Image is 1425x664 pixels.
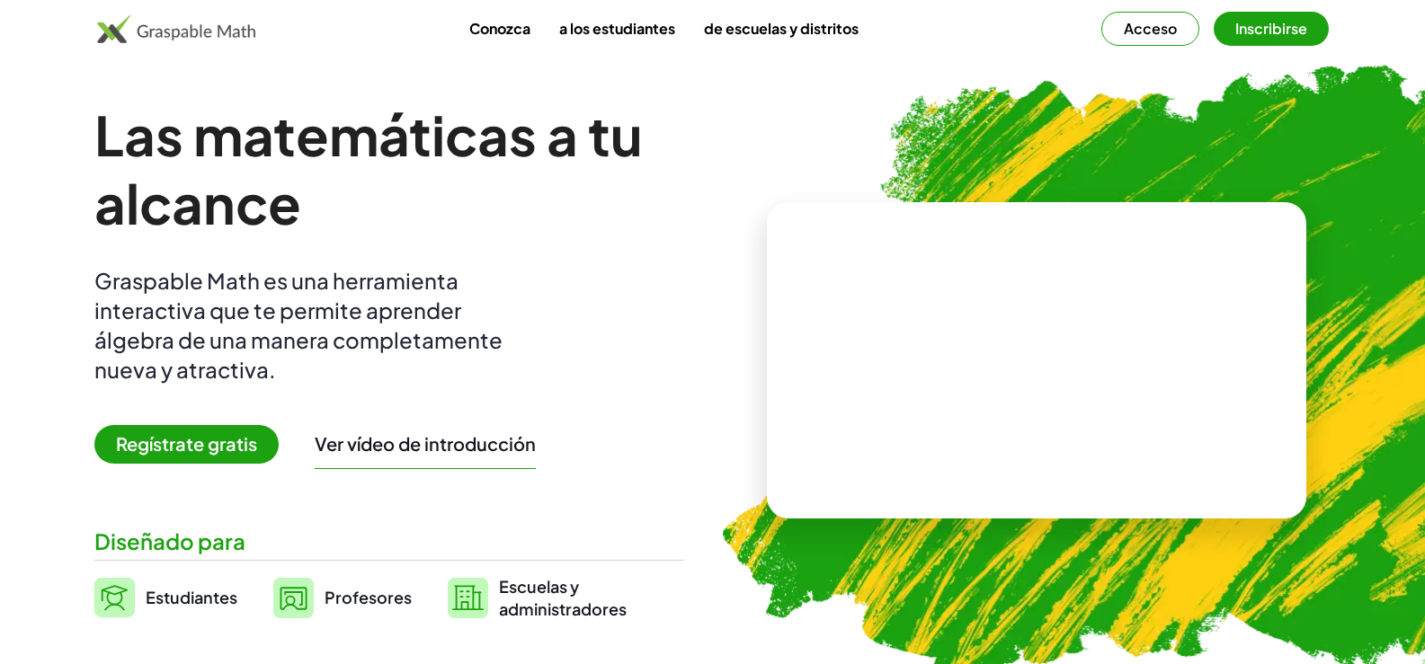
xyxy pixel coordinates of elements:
[455,12,545,45] a: Conozca
[94,101,643,236] font: Las matemáticas a tu alcance
[469,19,530,38] font: Conozca
[690,12,873,45] a: de escuelas y distritos
[94,527,245,554] font: Diseñado para
[94,575,237,620] a: Estudiantes
[315,432,536,455] font: Ver vídeo de introducción
[902,293,1171,428] video: ¿Qué es esto? Es notación matemática dinámica. Esta notación desempeña un papel fundamental en có...
[1101,12,1199,46] button: Acceso
[146,587,237,607] font: Estudiantes
[325,587,412,607] font: Profesores
[94,267,503,383] font: Graspable Math es una herramienta interactiva que te permite aprender álgebra de una manera compl...
[94,578,135,617] img: svg%3e
[499,576,579,597] font: Escuelas y
[704,19,859,38] font: de escuelas y distritos
[448,575,627,620] a: Escuelas yadministradores
[1235,19,1307,38] font: Inscribirse
[315,432,536,456] button: Ver vídeo de introducción
[545,12,690,45] a: a los estudiantes
[1214,12,1329,46] button: Inscribirse
[273,575,412,620] a: Profesores
[116,432,257,455] font: Regístrate gratis
[559,19,675,38] font: a los estudiantes
[448,578,488,618] img: svg%3e
[499,598,627,619] font: administradores
[273,578,314,618] img: svg%3e
[1124,19,1177,38] font: Acceso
